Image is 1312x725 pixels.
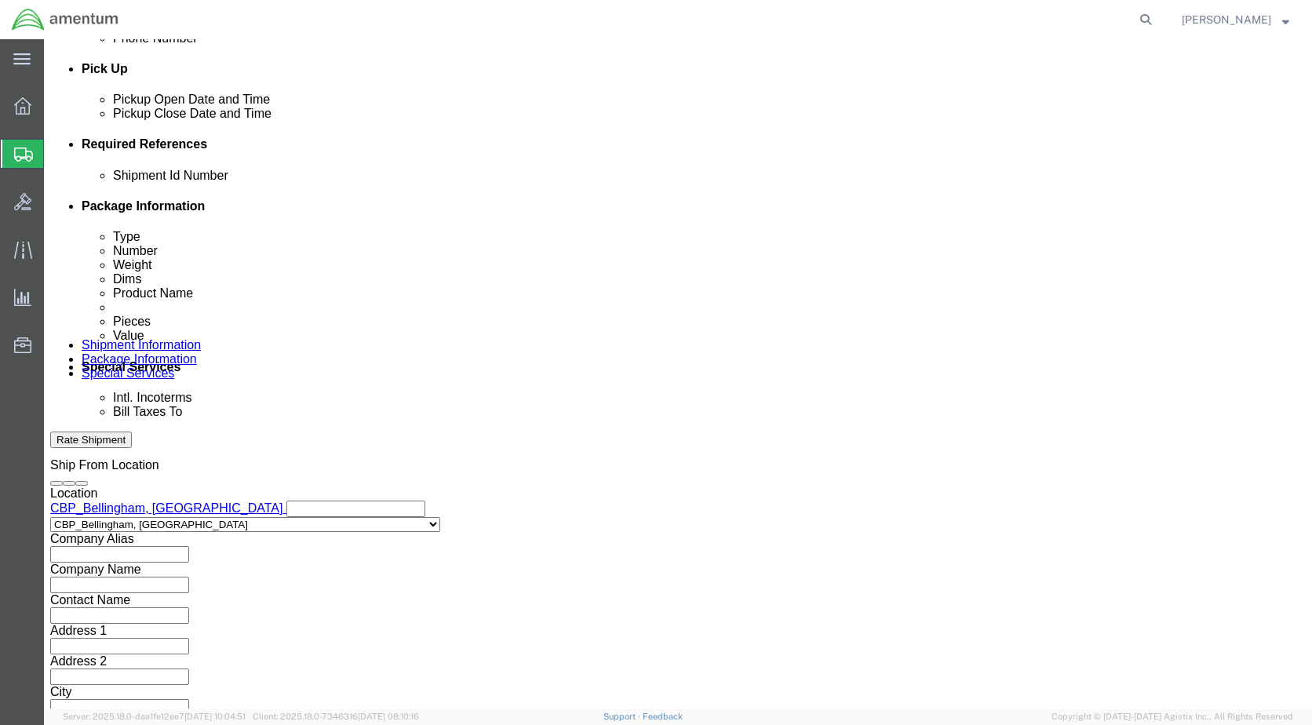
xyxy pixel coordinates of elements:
button: [PERSON_NAME] [1181,10,1290,29]
iframe: FS Legacy Container [44,39,1312,709]
a: Feedback [643,712,683,721]
span: Server: 2025.18.0-daa1fe12ee7 [63,712,246,721]
a: Support [603,712,643,721]
span: Copyright © [DATE]-[DATE] Agistix Inc., All Rights Reserved [1051,710,1293,723]
span: [DATE] 10:04:51 [184,712,246,721]
span: Eric Aanesatd [1182,11,1271,28]
span: Client: 2025.18.0-7346316 [253,712,419,721]
span: [DATE] 08:10:16 [358,712,419,721]
img: logo [11,8,119,31]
